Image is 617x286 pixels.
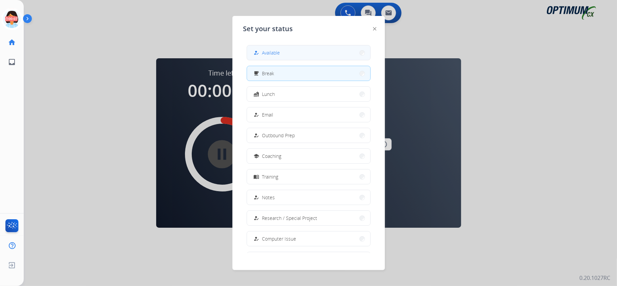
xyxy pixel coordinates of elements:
[247,252,370,267] button: Internet Issue
[253,132,259,138] mat-icon: how_to_reg
[253,91,259,97] mat-icon: fastfood
[262,70,274,77] span: Break
[8,58,16,66] mat-icon: inbox
[253,236,259,242] mat-icon: how_to_reg
[247,87,370,101] button: Lunch
[253,50,259,56] mat-icon: how_to_reg
[247,211,370,225] button: Research / Special Project
[253,195,259,200] mat-icon: how_to_reg
[262,235,296,242] span: Computer Issue
[262,90,275,98] span: Lunch
[253,174,259,180] mat-icon: menu_book
[373,27,376,30] img: close-button
[262,111,273,118] span: Email
[262,132,295,139] span: Outbound Prep
[579,274,610,282] p: 0.20.1027RC
[253,215,259,221] mat-icon: how_to_reg
[247,190,370,205] button: Notes
[262,173,279,180] span: Training
[262,194,275,201] span: Notes
[247,231,370,246] button: Computer Issue
[262,152,282,160] span: Coaching
[247,128,370,143] button: Outbound Prep
[253,153,259,159] mat-icon: school
[253,70,259,76] mat-icon: free_breakfast
[243,24,293,34] span: Set your status
[262,214,317,222] span: Research / Special Project
[8,38,16,46] mat-icon: home
[247,169,370,184] button: Training
[262,49,280,56] span: Available
[247,149,370,163] button: Coaching
[247,107,370,122] button: Email
[247,66,370,81] button: Break
[253,112,259,118] mat-icon: how_to_reg
[247,45,370,60] button: Available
